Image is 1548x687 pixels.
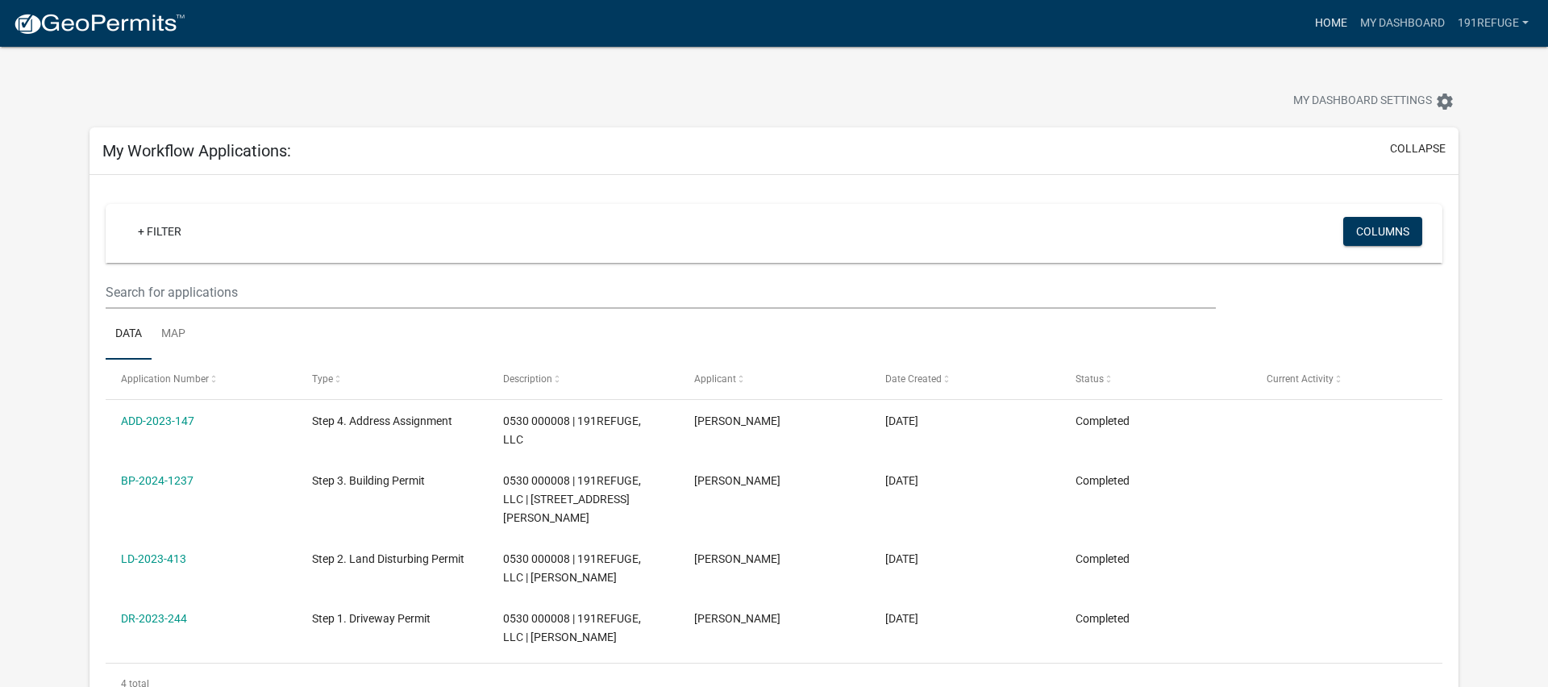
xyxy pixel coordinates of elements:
[885,414,918,427] span: 12/27/2023
[312,552,464,565] span: Step 2. Land Disturbing Permit
[1309,8,1354,39] a: Home
[694,612,780,625] span: Ben Jackson
[102,141,291,160] h5: My Workflow Applications:
[152,309,195,360] a: Map
[121,373,209,385] span: Application Number
[121,552,186,565] a: LD-2023-413
[1076,612,1130,625] span: Completed
[1267,373,1334,385] span: Current Activity
[503,373,552,385] span: Description
[1451,8,1535,39] a: 191Refuge
[503,414,641,446] span: 0530 000008 | 191REFUGE, LLC
[121,414,194,427] a: ADD-2023-147
[694,552,780,565] span: Ben Jackson
[1060,360,1251,398] datatable-header-cell: Status
[1251,360,1442,398] datatable-header-cell: Current Activity
[503,552,641,584] span: 0530 000008 | 191REFUGE, LLC | LANIER RD
[1076,414,1130,427] span: Completed
[503,612,641,643] span: 0530 000008 | 191REFUGE, LLC | LANIER RD
[869,360,1060,398] datatable-header-cell: Date Created
[1076,552,1130,565] span: Completed
[694,373,736,385] span: Applicant
[312,474,425,487] span: Step 3. Building Permit
[694,474,780,487] span: Ben Jackson
[121,474,193,487] a: BP-2024-1237
[679,360,870,398] datatable-header-cell: Applicant
[312,414,452,427] span: Step 4. Address Assignment
[121,612,187,625] a: DR-2023-244
[1343,217,1422,246] button: Columns
[297,360,488,398] datatable-header-cell: Type
[885,373,942,385] span: Date Created
[885,474,918,487] span: 12/08/2023
[1076,373,1104,385] span: Status
[1354,8,1451,39] a: My Dashboard
[106,309,152,360] a: Data
[312,373,333,385] span: Type
[885,612,918,625] span: 11/14/2023
[1076,474,1130,487] span: Completed
[1280,85,1467,117] button: My Dashboard Settingssettings
[312,612,431,625] span: Step 1. Driveway Permit
[885,552,918,565] span: 11/14/2023
[1390,140,1446,157] button: collapse
[106,360,297,398] datatable-header-cell: Application Number
[503,474,641,524] span: 0530 000008 | 191REFUGE, LLC | 559 LANIER RD
[106,276,1216,309] input: Search for applications
[488,360,679,398] datatable-header-cell: Description
[694,414,780,427] span: Ben Jackson
[1293,92,1432,111] span: My Dashboard Settings
[1435,92,1454,111] i: settings
[125,217,194,246] a: + Filter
